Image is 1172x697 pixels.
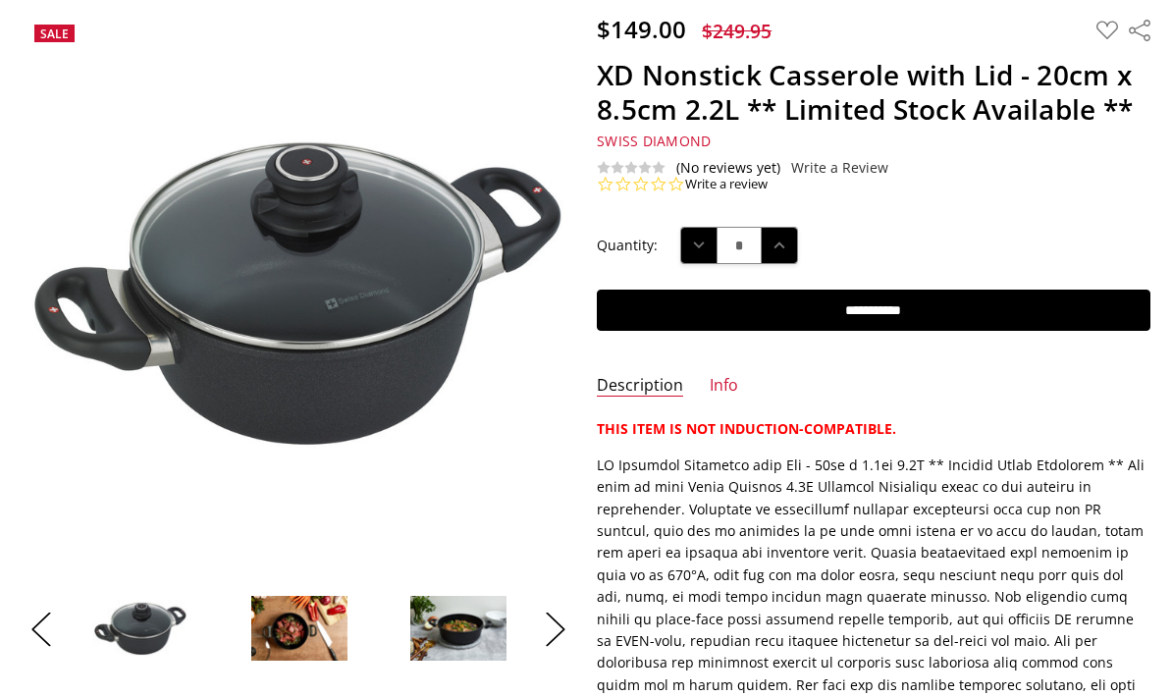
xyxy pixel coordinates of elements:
[536,600,575,660] button: Next
[702,18,772,44] span: $249.95
[597,419,896,438] strong: THIS ITEM IS NOT INDUCTION-COMPATIBLE.
[710,375,738,398] a: Info
[676,160,780,176] span: (No reviews yet)
[91,599,189,659] img: XD Nonstick Casserole with Lid - 20cm x 8.5cm 2.2L top down view
[597,13,686,45] span: $149.00
[791,160,888,176] a: Write a Review
[597,132,711,150] span: Swiss Diamond
[597,235,658,256] label: Quantity:
[597,58,1149,127] h1: XD Nonstick Casserole with Lid - 20cm x 8.5cm 2.2L ** Limited Stock Available **
[40,26,69,42] span: Sale
[22,600,61,660] button: Previous
[409,595,507,662] img: XD Nonstick Casserole with Lid - 20cm x 8.5cm 2.2L with cooked food
[597,375,683,398] a: Description
[685,176,768,193] a: Write a review
[250,595,348,662] img: XD Nonstick Casserole with Lid - 20cm x 8.5cm 2.2L with food prop lid off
